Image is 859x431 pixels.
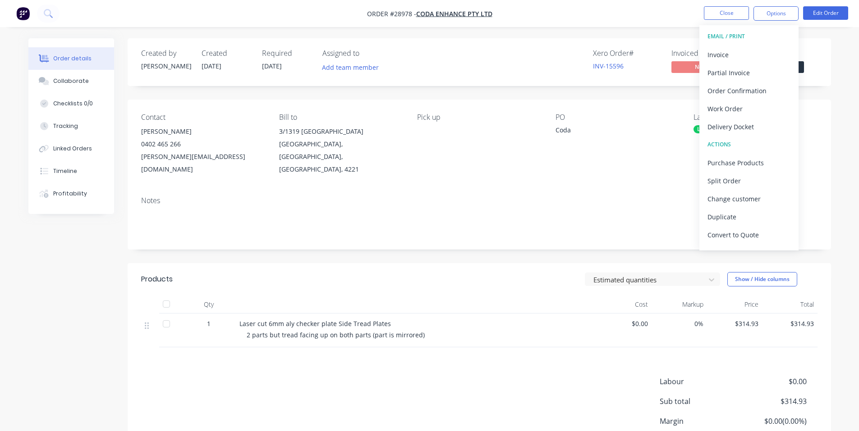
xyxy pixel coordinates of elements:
[556,113,679,122] div: PO
[53,190,87,198] div: Profitability
[707,102,790,115] div: Work Order
[556,125,668,138] div: Coda
[740,396,806,407] span: $314.93
[707,66,790,79] div: Partial Invoice
[141,125,265,176] div: [PERSON_NAME]0402 465 266[PERSON_NAME][EMAIL_ADDRESS][DOMAIN_NAME]
[707,120,790,133] div: Delivery Docket
[740,416,806,426] span: $0.00 ( 0.00 %)
[28,70,114,92] button: Collaborate
[707,84,790,97] div: Order Confirmation
[707,139,790,150] div: ACTIONS
[141,49,191,58] div: Created by
[762,295,818,313] div: Total
[279,125,403,176] div: 3/1319 [GEOGRAPHIC_DATA][GEOGRAPHIC_DATA], [GEOGRAPHIC_DATA], [GEOGRAPHIC_DATA], 4221
[262,49,312,58] div: Required
[28,137,114,160] button: Linked Orders
[28,115,114,137] button: Tracking
[597,295,652,313] div: Cost
[53,77,89,85] div: Collaborate
[279,113,403,122] div: Bill to
[28,160,114,182] button: Timeline
[28,92,114,115] button: Checklists 0/0
[141,150,265,176] div: [PERSON_NAME][EMAIL_ADDRESS][DOMAIN_NAME]
[141,196,818,205] div: Notes
[202,49,251,58] div: Created
[704,6,749,20] button: Close
[694,113,817,122] div: Labels
[671,61,726,73] span: No
[279,138,403,176] div: [GEOGRAPHIC_DATA], [GEOGRAPHIC_DATA], [GEOGRAPHIC_DATA], 4221
[707,174,790,187] div: Split Order
[707,48,790,61] div: Invoice
[28,182,114,205] button: Profitability
[600,319,648,328] span: $0.00
[753,6,799,21] button: Options
[694,125,736,133] div: Laser Cutting
[202,62,221,70] span: [DATE]
[655,319,703,328] span: 0%
[141,113,265,122] div: Contact
[16,7,30,20] img: Factory
[53,167,77,175] div: Timeline
[593,49,661,58] div: Xero Order #
[53,145,92,153] div: Linked Orders
[262,62,282,70] span: [DATE]
[207,319,211,328] span: 1
[141,274,173,285] div: Products
[660,416,740,426] span: Margin
[707,192,790,205] div: Change customer
[707,156,790,169] div: Purchase Products
[322,61,384,73] button: Add team member
[141,138,265,150] div: 0402 465 266
[182,295,236,313] div: Qty
[417,113,541,122] div: Pick up
[707,31,790,42] div: EMAIL / PRINT
[239,319,391,328] span: Laser cut 6mm aly checker plate Side Tread Plates
[28,47,114,70] button: Order details
[652,295,707,313] div: Markup
[141,125,265,138] div: [PERSON_NAME]
[247,331,425,339] span: 2 parts but tread facing up on both parts (part is mirrored)
[593,62,624,70] a: INV-15596
[740,376,806,387] span: $0.00
[707,228,790,241] div: Convert to Quote
[416,9,492,18] a: Coda Enhance Pty Ltd
[53,122,78,130] div: Tracking
[671,49,739,58] div: Invoiced
[766,319,814,328] span: $314.93
[660,396,740,407] span: Sub total
[322,49,413,58] div: Assigned to
[279,125,403,138] div: 3/1319 [GEOGRAPHIC_DATA]
[707,295,763,313] div: Price
[803,6,848,20] button: Edit Order
[660,376,740,387] span: Labour
[141,61,191,71] div: [PERSON_NAME]
[727,272,797,286] button: Show / Hide columns
[707,246,790,259] div: Archive
[53,100,93,108] div: Checklists 0/0
[53,54,92,63] div: Order details
[707,210,790,223] div: Duplicate
[317,61,383,73] button: Add team member
[711,319,759,328] span: $314.93
[367,9,416,18] span: Order #28978 -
